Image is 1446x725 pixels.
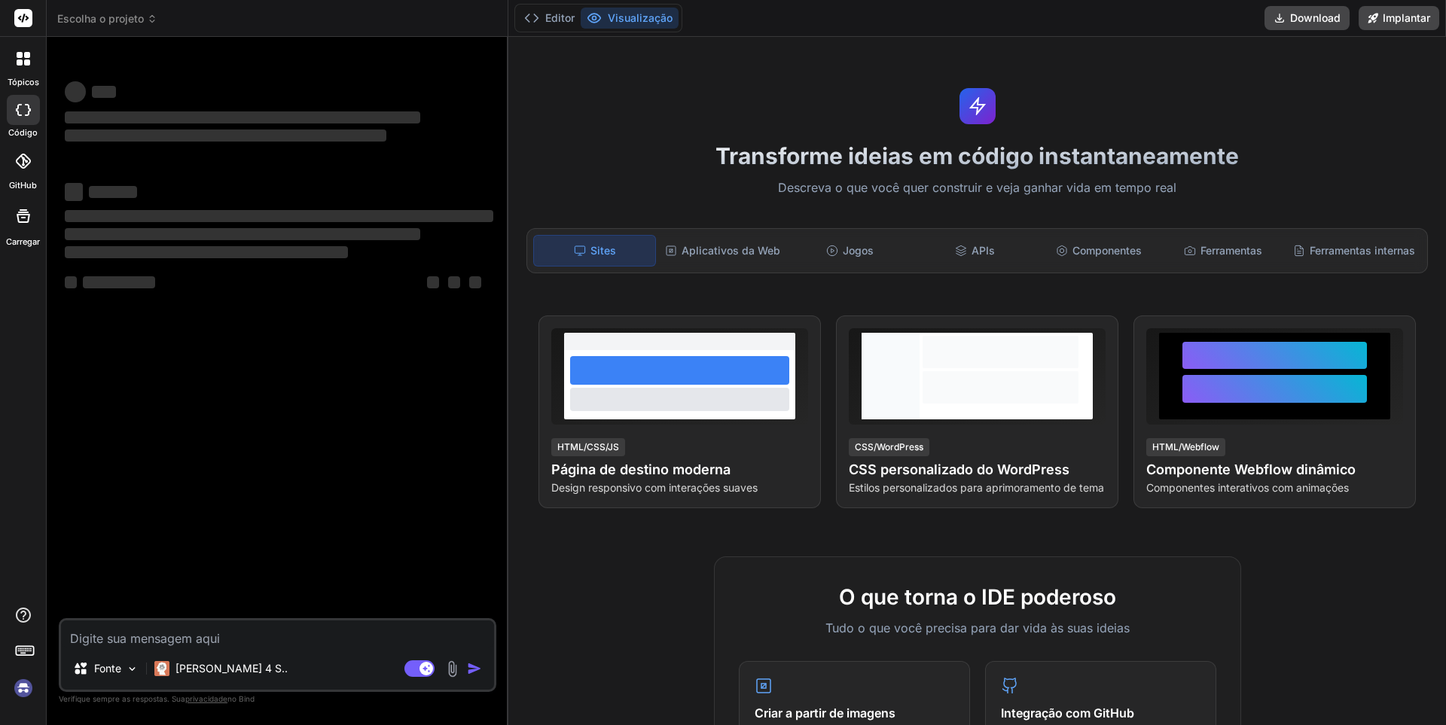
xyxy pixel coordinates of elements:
[1146,462,1356,477] font: Componente Webflow dinâmico
[444,660,461,678] img: anexo
[518,8,581,29] button: Editor
[755,705,895,720] font: Criar a partir de imagens
[1264,6,1350,30] button: Download
[94,662,121,675] font: Fonte
[11,675,36,701] img: entrar
[608,11,673,24] font: Visualização
[227,694,255,703] font: no Bind
[849,481,1104,494] font: Estilos personalizados para aprimoramento de tema
[715,142,1239,169] font: Transforme ideias em código instantaneamente
[8,127,38,138] font: código
[972,244,995,257] font: APIs
[59,694,185,703] font: Verifique sempre as respostas. Sua
[843,244,874,257] font: Jogos
[557,441,619,452] font: HTML/CSS/JS
[185,694,227,703] font: privacidade
[581,8,679,29] button: Visualização
[778,180,1176,195] font: Descreva o que você quer construir e veja ganhar vida em tempo real
[825,620,1130,635] font: Tudo o que você precisa para dar vida às suas ideias
[682,244,780,257] font: Aplicativos da Web
[8,77,39,87] font: tópicos
[1290,11,1341,24] font: Download
[839,584,1116,610] font: O que torna o IDE poderoso
[175,662,288,675] font: [PERSON_NAME] 4 S..
[1001,705,1134,720] font: Integração com GitHub
[6,236,40,247] font: Carregar
[590,244,616,257] font: Sites
[545,11,575,24] font: Editor
[551,481,758,494] font: Design responsivo com interações suaves
[126,663,139,675] img: Escolha modelos
[855,441,923,452] font: CSS/WordPress
[9,180,37,190] font: GitHub
[1072,244,1142,257] font: Componentes
[849,462,1069,477] font: CSS personalizado do WordPress
[154,661,169,676] img: Claude 4 Soneto
[467,661,482,676] img: ícone
[1146,481,1349,494] font: Componentes interativos com animações
[57,12,144,25] font: Escolha o projeto
[1200,244,1262,257] font: Ferramentas
[551,462,731,477] font: Página de destino moderna
[1152,441,1219,452] font: HTML/Webflow
[1383,11,1430,24] font: Implantar
[1359,6,1439,30] button: Implantar
[1310,244,1415,257] font: Ferramentas internas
